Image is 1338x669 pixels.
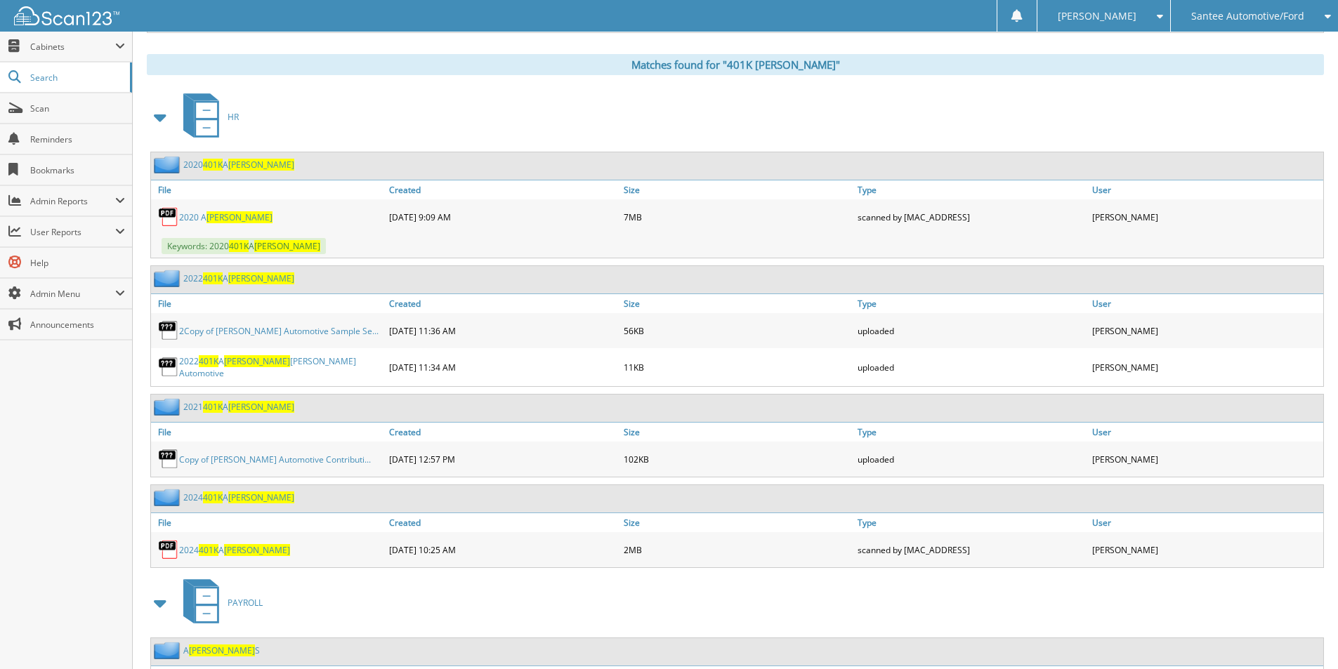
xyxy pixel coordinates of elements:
div: [PERSON_NAME] [1089,445,1323,473]
a: User [1089,294,1323,313]
img: scan123-logo-white.svg [14,6,119,25]
div: Matches found for "401K [PERSON_NAME]" [147,54,1324,75]
img: folder2.png [154,156,183,173]
img: folder2.png [154,489,183,506]
a: Type [854,423,1089,442]
div: 7MB [620,203,855,231]
a: PAYROLL [175,575,263,630]
span: HR [228,111,239,123]
a: Created [386,180,620,199]
a: Created [386,513,620,532]
span: Reminders [30,133,125,145]
img: folder2.png [154,398,183,416]
span: 401K [199,355,218,367]
span: Keywords: 2020 A [162,238,326,254]
span: Bookmarks [30,164,125,176]
span: Admin Reports [30,195,115,207]
span: [PERSON_NAME] [228,401,294,413]
a: File [151,180,386,199]
span: 401K [203,159,223,171]
span: [PERSON_NAME] [206,211,273,223]
a: 2021401KA[PERSON_NAME] [183,401,294,413]
span: Announcements [30,319,125,331]
a: 2022401KA[PERSON_NAME][PERSON_NAME] Automotive [179,355,382,379]
a: Size [620,513,855,532]
span: Search [30,72,123,84]
a: Created [386,294,620,313]
div: [PERSON_NAME] [1089,352,1323,383]
span: 401K [203,401,223,413]
div: [DATE] 12:57 PM [386,445,620,473]
span: PAYROLL [228,597,263,609]
img: generic.png [158,357,179,378]
div: [DATE] 10:25 AM [386,536,620,564]
a: 2024401KA[PERSON_NAME] [179,544,290,556]
span: [PERSON_NAME] [254,240,320,252]
div: scanned by [MAC_ADDRESS] [854,536,1089,564]
a: HR [175,89,239,145]
a: 2020401KA[PERSON_NAME] [183,159,294,171]
a: User [1089,180,1323,199]
span: Help [30,257,125,269]
span: 401K [199,544,218,556]
img: folder2.png [154,270,183,287]
img: generic.png [158,320,179,341]
span: [PERSON_NAME] [1058,12,1136,20]
a: 2Copy of [PERSON_NAME] Automotive Sample Se... [179,325,379,337]
a: Type [854,180,1089,199]
span: 401K [203,491,223,503]
div: [DATE] 9:09 AM [386,203,620,231]
div: 56KB [620,317,855,345]
div: [DATE] 11:34 AM [386,352,620,383]
span: [PERSON_NAME] [228,159,294,171]
span: User Reports [30,226,115,238]
div: uploaded [854,317,1089,345]
a: User [1089,513,1323,532]
a: Type [854,294,1089,313]
span: 401K [229,240,249,252]
span: [PERSON_NAME] [228,491,294,503]
a: Copy of [PERSON_NAME] Automotive Contributi... [179,453,371,465]
span: 401K [203,272,223,284]
span: Cabinets [30,41,115,53]
a: User [1089,423,1323,442]
img: generic.png [158,449,179,470]
img: PDF.png [158,206,179,227]
img: folder2.png [154,642,183,659]
a: File [151,423,386,442]
span: [PERSON_NAME] [189,644,255,656]
div: 11KB [620,352,855,383]
a: Size [620,423,855,442]
a: File [151,513,386,532]
div: [PERSON_NAME] [1089,536,1323,564]
a: Size [620,294,855,313]
span: Scan [30,102,125,114]
a: A[PERSON_NAME]S [183,644,260,656]
span: [PERSON_NAME] [224,355,290,367]
img: PDF.png [158,539,179,560]
a: Size [620,180,855,199]
a: Created [386,423,620,442]
a: File [151,294,386,313]
div: 2MB [620,536,855,564]
a: 2020 A[PERSON_NAME] [179,211,273,223]
a: 2022401KA[PERSON_NAME] [183,272,294,284]
span: Santee Automotive/Ford [1191,12,1304,20]
div: 102KB [620,445,855,473]
span: [PERSON_NAME] [228,272,294,284]
div: uploaded [854,352,1089,383]
div: [DATE] 11:36 AM [386,317,620,345]
div: [PERSON_NAME] [1089,203,1323,231]
div: scanned by [MAC_ADDRESS] [854,203,1089,231]
a: 2024401KA[PERSON_NAME] [183,491,294,503]
iframe: Chat Widget [1268,602,1338,669]
span: Admin Menu [30,288,115,300]
span: [PERSON_NAME] [224,544,290,556]
a: Type [854,513,1089,532]
div: uploaded [854,445,1089,473]
div: [PERSON_NAME] [1089,317,1323,345]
